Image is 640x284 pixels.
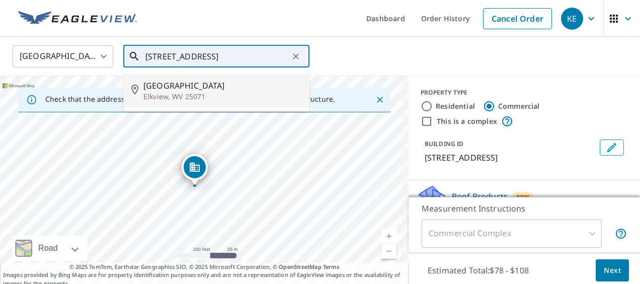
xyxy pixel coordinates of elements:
[143,80,301,92] span: [GEOGRAPHIC_DATA]
[289,49,303,63] button: Clear
[437,116,497,126] label: This is a complex
[600,139,624,156] button: Edit building 1
[425,152,596,164] p: [STREET_ADDRESS]
[615,228,627,240] span: Each building may require a separate measurement report; if so, your account will be billed per r...
[452,190,508,202] p: Roof Products
[18,11,137,26] img: EV Logo
[436,101,475,111] label: Residential
[417,184,632,224] div: Roof ProductsNewClaimsReady™ with Regular Delivery
[425,139,463,148] p: BUILDING ID
[45,95,335,104] p: Check that the address is accurate, then drag the marker over the correct structure.
[323,263,340,270] a: Terms
[498,101,540,111] label: Commercial
[182,154,208,185] div: Dropped pin, building 1, Commercial property, 1121 Indian Lake Dr Elkview, WV 25071
[604,264,621,277] span: Next
[279,263,321,270] a: OpenStreetMap
[35,236,61,261] div: Road
[381,229,396,244] a: Current Level 18, Zoom In
[517,193,529,201] span: New
[561,8,583,30] div: KE
[69,263,340,271] span: © 2025 TomTom, Earthstar Geographics SIO, © 2025 Microsoft Corporation, ©
[420,259,537,281] p: Estimated Total: $78 - $108
[483,8,552,29] a: Cancel Order
[373,93,386,106] button: Close
[143,92,301,102] p: Elkview, WV 25071
[12,236,87,261] div: Road
[421,88,628,97] div: PROPERTY TYPE
[145,42,289,70] input: Search by address or latitude-longitude
[422,220,602,248] div: Commercial Complex
[422,202,627,215] p: Measurement Instructions
[596,259,629,282] button: Next
[381,244,396,259] a: Current Level 18, Zoom Out
[13,42,113,70] div: [GEOGRAPHIC_DATA]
